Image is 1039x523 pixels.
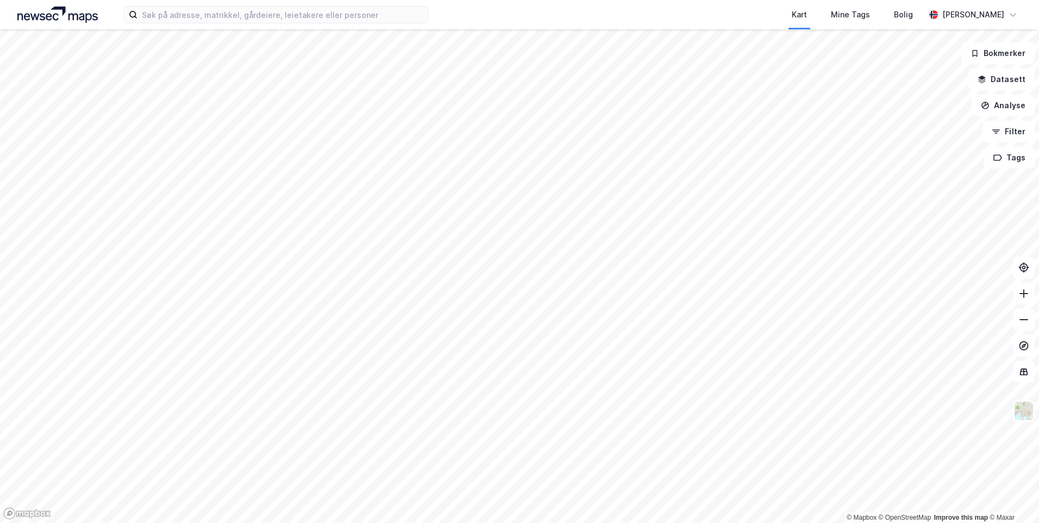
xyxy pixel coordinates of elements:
[985,471,1039,523] div: Kontrollprogram for chat
[792,8,807,21] div: Kart
[847,514,877,521] a: Mapbox
[942,8,1004,21] div: [PERSON_NAME]
[972,95,1035,116] button: Analyse
[968,69,1035,90] button: Datasett
[3,507,51,520] a: Mapbox homepage
[137,7,428,23] input: Søk på adresse, matrikkel, gårdeiere, leietakere eller personer
[831,8,870,21] div: Mine Tags
[1013,401,1034,421] img: Z
[17,7,98,23] img: logo.a4113a55bc3d86da70a041830d287a7e.svg
[984,147,1035,169] button: Tags
[961,42,1035,64] button: Bokmerker
[982,121,1035,142] button: Filter
[934,514,988,521] a: Improve this map
[894,8,913,21] div: Bolig
[879,514,931,521] a: OpenStreetMap
[985,471,1039,523] iframe: Chat Widget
